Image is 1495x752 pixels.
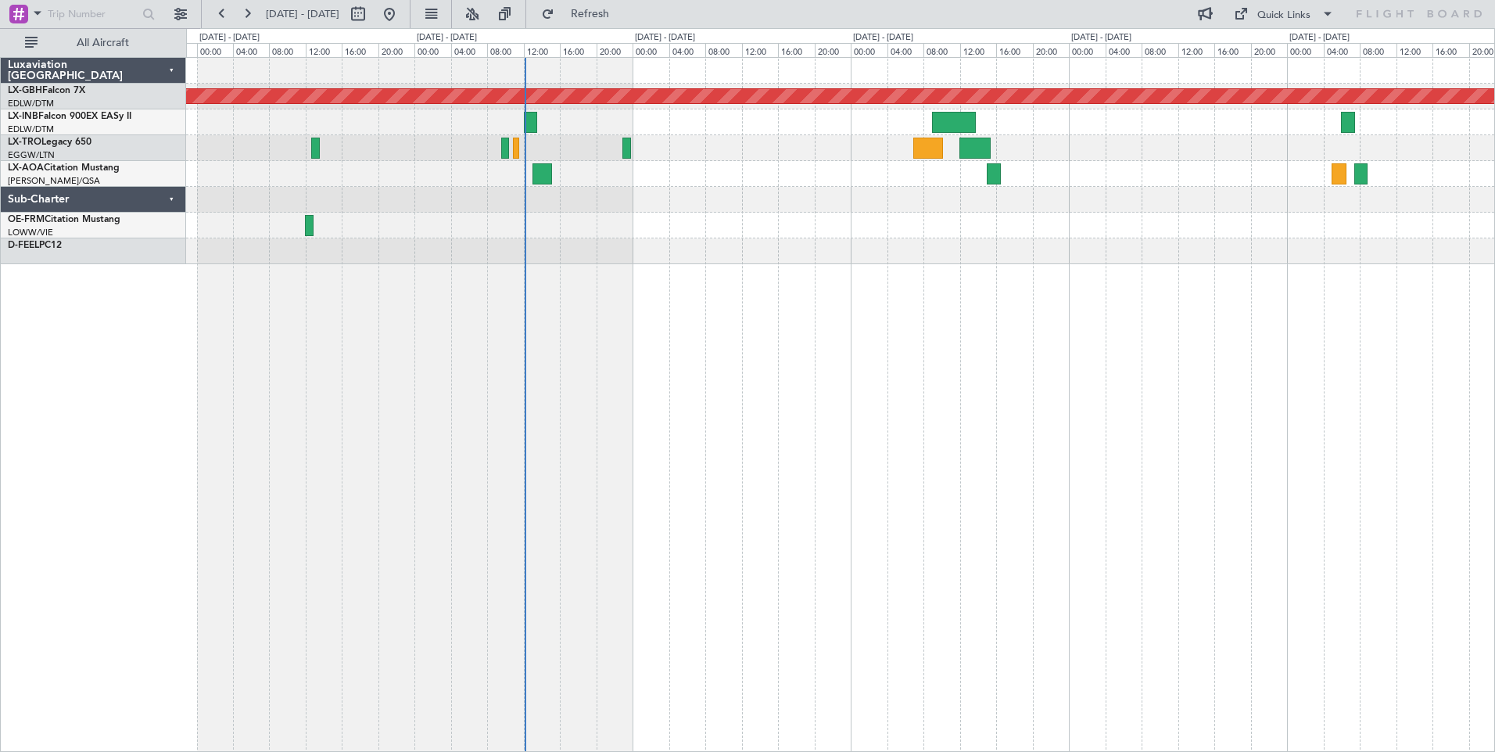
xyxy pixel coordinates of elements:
[8,215,45,224] span: OE-FRM
[8,241,39,250] span: D-FEEL
[417,31,477,45] div: [DATE] - [DATE]
[8,124,54,135] a: EDLW/DTM
[8,86,42,95] span: LX-GBH
[1071,31,1131,45] div: [DATE] - [DATE]
[8,175,100,187] a: [PERSON_NAME]/QSA
[8,112,38,121] span: LX-INB
[8,112,131,121] a: LX-INBFalcon 900EX EASy II
[8,227,53,238] a: LOWW/VIE
[8,86,85,95] a: LX-GBHFalcon 7X
[8,163,120,173] a: LX-AOACitation Mustang
[669,43,705,57] div: 04:00
[851,43,887,57] div: 00:00
[560,43,596,57] div: 16:00
[742,43,778,57] div: 12:00
[1178,43,1214,57] div: 12:00
[451,43,487,57] div: 04:00
[8,163,44,173] span: LX-AOA
[1432,43,1468,57] div: 16:00
[8,149,55,161] a: EGGW/LTN
[524,43,560,57] div: 12:00
[1324,43,1360,57] div: 04:00
[887,43,923,57] div: 04:00
[1360,43,1396,57] div: 08:00
[233,43,269,57] div: 04:00
[557,9,623,20] span: Refresh
[534,2,628,27] button: Refresh
[1257,8,1310,23] div: Quick Links
[41,38,165,48] span: All Aircraft
[8,138,41,147] span: LX-TRO
[1142,43,1178,57] div: 08:00
[960,43,996,57] div: 12:00
[1214,43,1250,57] div: 16:00
[378,43,414,57] div: 20:00
[306,43,342,57] div: 12:00
[778,43,814,57] div: 16:00
[1287,43,1323,57] div: 00:00
[633,43,669,57] div: 00:00
[266,7,339,21] span: [DATE] - [DATE]
[597,43,633,57] div: 20:00
[705,43,741,57] div: 08:00
[414,43,450,57] div: 00:00
[996,43,1032,57] div: 16:00
[1033,43,1069,57] div: 20:00
[8,241,62,250] a: D-FEELPC12
[8,138,91,147] a: LX-TROLegacy 650
[853,31,913,45] div: [DATE] - [DATE]
[1289,31,1350,45] div: [DATE] - [DATE]
[8,215,120,224] a: OE-FRMCitation Mustang
[269,43,305,57] div: 08:00
[1226,2,1342,27] button: Quick Links
[197,43,233,57] div: 00:00
[342,43,378,57] div: 16:00
[923,43,959,57] div: 08:00
[199,31,260,45] div: [DATE] - [DATE]
[635,31,695,45] div: [DATE] - [DATE]
[1069,43,1105,57] div: 00:00
[1251,43,1287,57] div: 20:00
[17,30,170,56] button: All Aircraft
[8,98,54,109] a: EDLW/DTM
[815,43,851,57] div: 20:00
[48,2,138,26] input: Trip Number
[1396,43,1432,57] div: 12:00
[487,43,523,57] div: 08:00
[1106,43,1142,57] div: 04:00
